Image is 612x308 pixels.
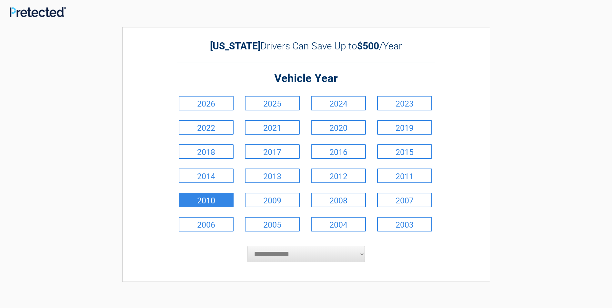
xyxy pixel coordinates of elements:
[177,71,435,86] h2: Vehicle Year
[179,169,234,183] a: 2014
[210,40,260,52] b: [US_STATE]
[179,144,234,159] a: 2018
[245,217,300,231] a: 2005
[245,96,300,110] a: 2025
[357,40,379,52] b: $500
[377,144,432,159] a: 2015
[177,40,435,52] h2: Drivers Can Save Up to /Year
[377,169,432,183] a: 2011
[311,217,366,231] a: 2004
[179,120,234,135] a: 2022
[377,193,432,207] a: 2007
[311,169,366,183] a: 2012
[245,193,300,207] a: 2009
[377,96,432,110] a: 2023
[311,120,366,135] a: 2020
[311,193,366,207] a: 2008
[245,169,300,183] a: 2013
[311,96,366,110] a: 2024
[10,7,66,17] img: Main Logo
[179,96,234,110] a: 2026
[377,120,432,135] a: 2019
[245,144,300,159] a: 2017
[179,217,234,231] a: 2006
[311,144,366,159] a: 2016
[377,217,432,231] a: 2003
[245,120,300,135] a: 2021
[179,193,234,207] a: 2010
